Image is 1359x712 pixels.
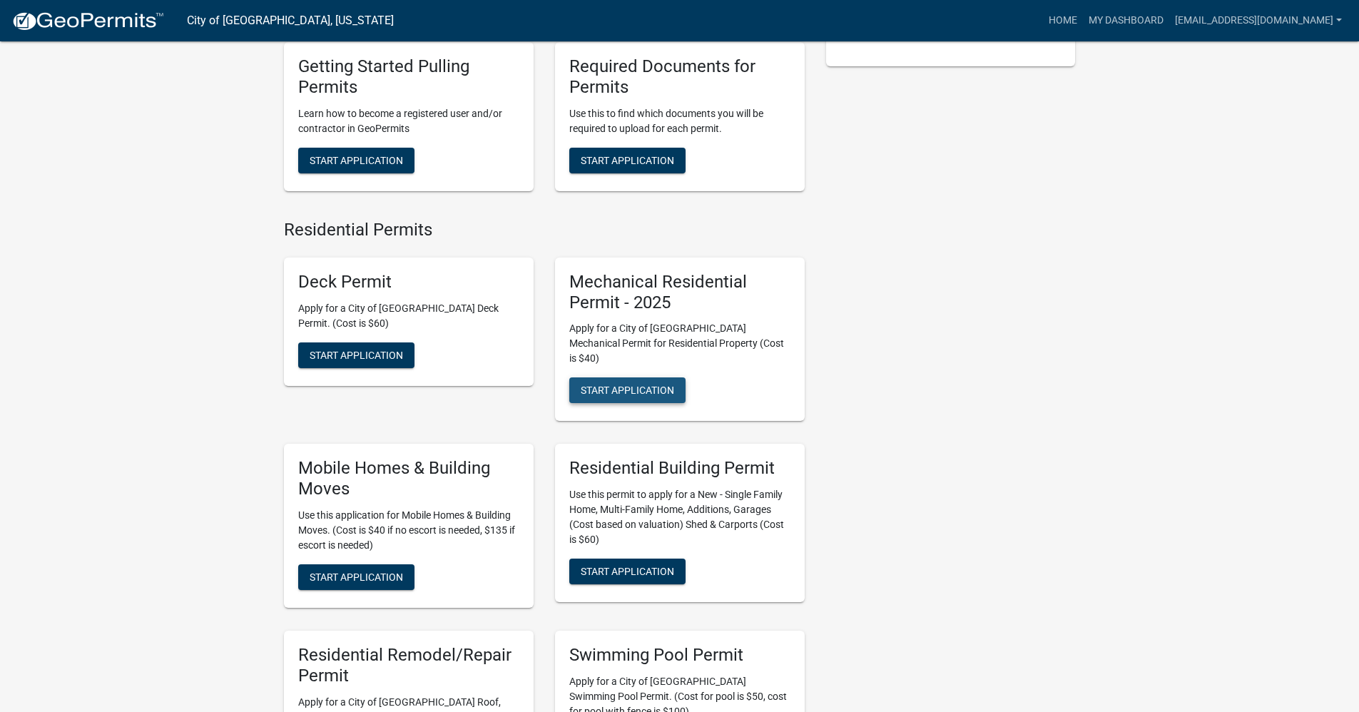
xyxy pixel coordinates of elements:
[569,458,790,479] h5: Residential Building Permit
[310,571,403,583] span: Start Application
[1043,7,1083,34] a: Home
[298,301,519,331] p: Apply for a City of [GEOGRAPHIC_DATA] Deck Permit. (Cost is $60)
[298,508,519,553] p: Use this application for Mobile Homes & Building Moves. (Cost is $40 if no escort is needed, $135...
[569,272,790,313] h5: Mechanical Residential Permit - 2025
[569,148,686,173] button: Start Application
[1083,7,1169,34] a: My Dashboard
[298,458,519,499] h5: Mobile Homes & Building Moves
[569,645,790,666] h5: Swimming Pool Permit
[187,9,394,33] a: City of [GEOGRAPHIC_DATA], [US_STATE]
[581,385,674,396] span: Start Application
[298,272,519,293] h5: Deck Permit
[581,566,674,577] span: Start Application
[284,220,805,240] h4: Residential Permits
[298,645,519,686] h5: Residential Remodel/Repair Permit
[581,155,674,166] span: Start Application
[569,106,790,136] p: Use this to find which documents you will be required to upload for each permit.
[310,155,403,166] span: Start Application
[298,564,414,590] button: Start Application
[569,56,790,98] h5: Required Documents for Permits
[298,342,414,368] button: Start Application
[298,106,519,136] p: Learn how to become a registered user and/or contractor in GeoPermits
[298,56,519,98] h5: Getting Started Pulling Permits
[569,559,686,584] button: Start Application
[569,377,686,403] button: Start Application
[1169,7,1348,34] a: [EMAIL_ADDRESS][DOMAIN_NAME]
[298,148,414,173] button: Start Application
[310,349,403,360] span: Start Application
[569,321,790,366] p: Apply for a City of [GEOGRAPHIC_DATA] Mechanical Permit for Residential Property (Cost is $40)
[569,487,790,547] p: Use this permit to apply for a New - Single Family Home, Multi-Family Home, Additions, Garages (C...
